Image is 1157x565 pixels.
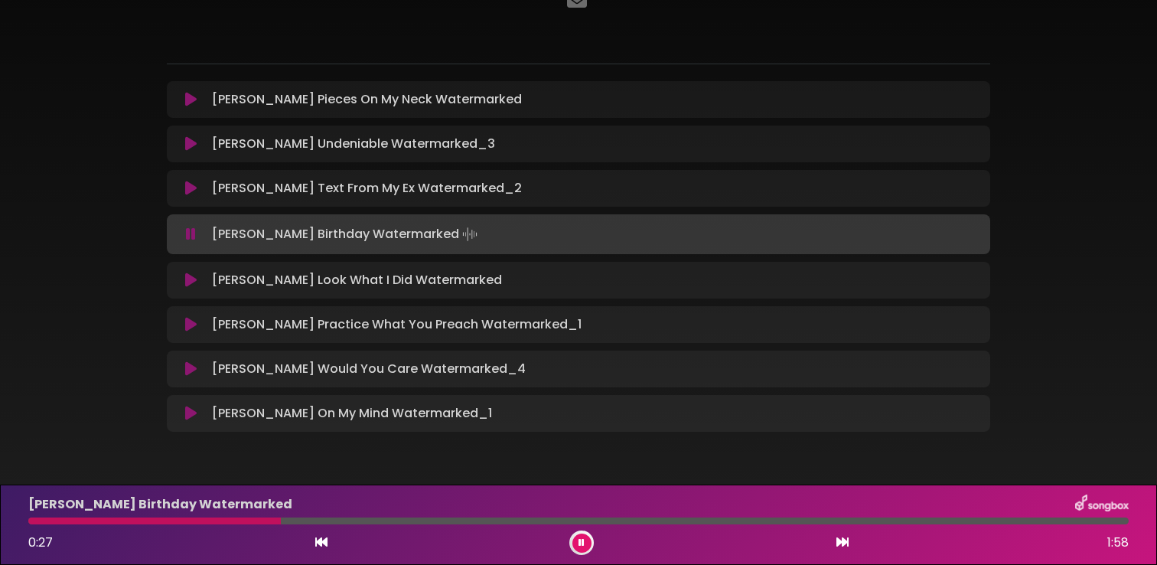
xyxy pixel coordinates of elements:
p: [PERSON_NAME] Text From My Ex Watermarked_2 [212,179,522,198]
p: [PERSON_NAME] On My Mind Watermarked_1 [212,404,492,423]
p: [PERSON_NAME] Pieces On My Neck Watermarked [212,90,522,109]
p: [PERSON_NAME] Birthday Watermarked [212,224,481,245]
img: waveform4.gif [459,224,481,245]
p: [PERSON_NAME] Undeniable Watermarked_3 [212,135,495,153]
p: [PERSON_NAME] Look What I Did Watermarked [212,271,502,289]
p: [PERSON_NAME] Would You Care Watermarked_4 [212,360,526,378]
p: [PERSON_NAME] Practice What You Preach Watermarked_1 [212,315,582,334]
